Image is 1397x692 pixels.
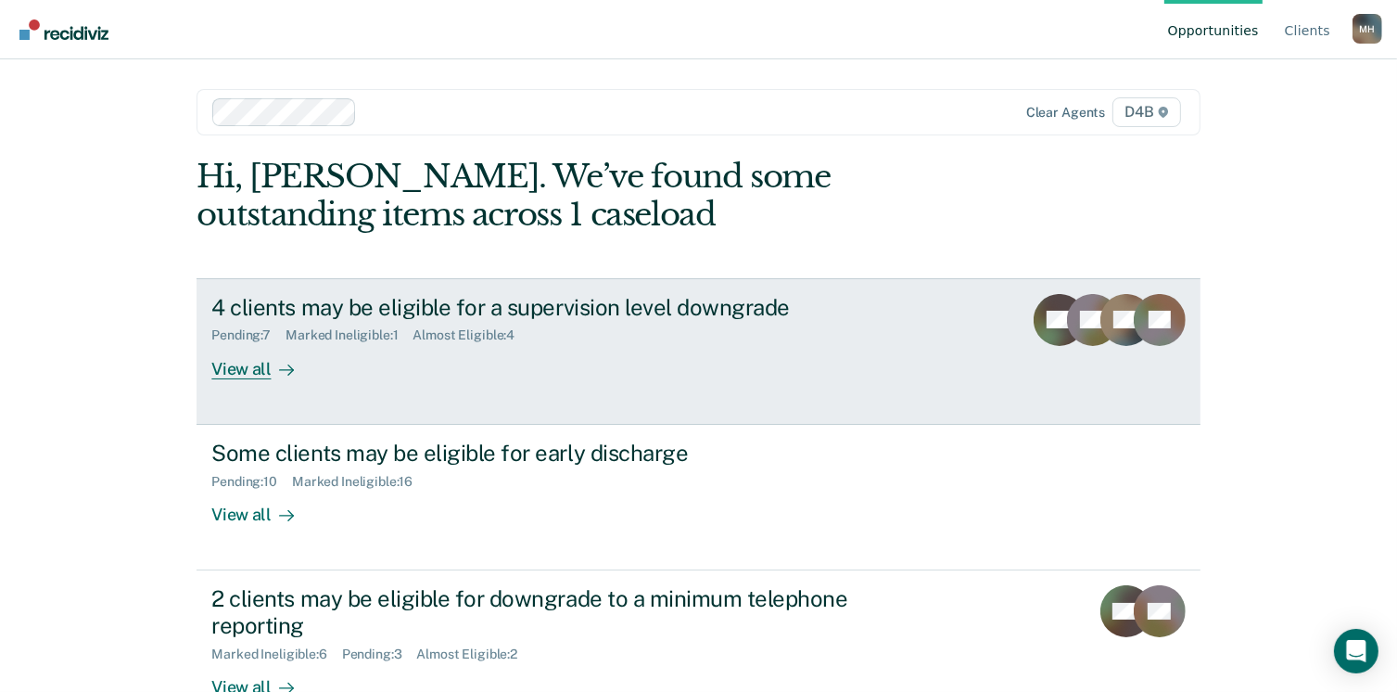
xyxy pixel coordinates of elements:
[197,278,1200,425] a: 4 clients may be eligible for a supervision level downgradePending:7Marked Ineligible:1Almost Eli...
[286,327,413,343] div: Marked Ineligible : 1
[1353,14,1382,44] div: M H
[197,158,999,234] div: Hi, [PERSON_NAME]. We’ve found some outstanding items across 1 caseload
[292,474,427,490] div: Marked Ineligible : 16
[211,647,341,662] div: Marked Ineligible : 6
[1026,105,1105,121] div: Clear agents
[19,19,108,40] img: Recidiviz
[211,294,862,321] div: 4 clients may be eligible for a supervision level downgrade
[211,327,286,343] div: Pending : 7
[413,327,530,343] div: Almost Eligible : 4
[1334,629,1378,673] div: Open Intercom Messenger
[211,343,315,379] div: View all
[211,440,862,467] div: Some clients may be eligible for early discharge
[211,489,315,525] div: View all
[417,647,533,662] div: Almost Eligible : 2
[342,647,417,662] div: Pending : 3
[1112,97,1180,127] span: D4B
[211,585,862,639] div: 2 clients may be eligible for downgrade to a minimum telephone reporting
[211,474,292,490] div: Pending : 10
[197,425,1200,570] a: Some clients may be eligible for early dischargePending:10Marked Ineligible:16View all
[1353,14,1382,44] button: Profile dropdown button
